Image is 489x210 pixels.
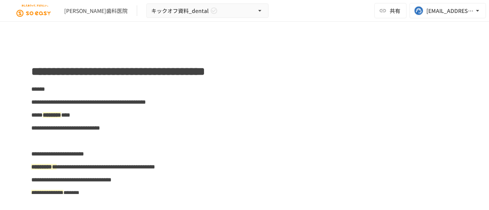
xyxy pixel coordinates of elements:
[9,5,58,17] img: JEGjsIKIkXC9kHzRN7titGGb0UF19Vi83cQ0mCQ5DuX
[374,3,406,18] button: 共有
[390,6,400,15] span: 共有
[151,6,209,16] span: キックオフ資料_dental
[410,3,486,18] button: [EMAIL_ADDRESS][DOMAIN_NAME]
[64,7,128,15] div: [PERSON_NAME]歯科医院
[146,3,269,18] button: キックオフ資料_dental
[426,6,474,16] div: [EMAIL_ADDRESS][DOMAIN_NAME]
